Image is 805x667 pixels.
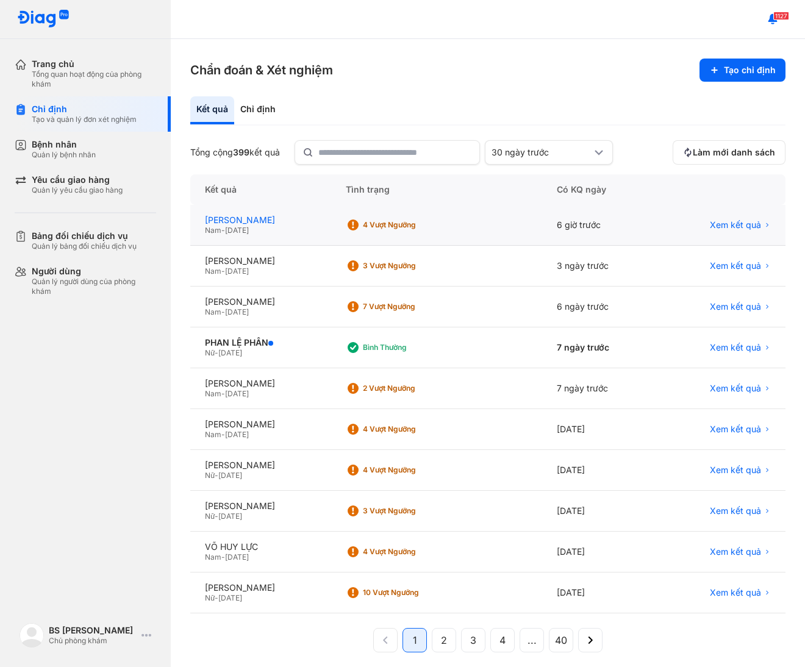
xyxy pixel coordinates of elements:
[205,378,317,389] div: [PERSON_NAME]
[221,389,225,398] span: -
[221,226,225,235] span: -
[215,348,218,357] span: -
[32,104,137,115] div: Chỉ định
[49,636,137,646] div: Chủ phòng khám
[363,588,460,597] div: 10 Vượt ngưỡng
[49,625,137,636] div: BS [PERSON_NAME]
[32,150,96,160] div: Quản lý bệnh nhân
[549,628,573,652] button: 40
[215,471,218,480] span: -
[710,219,761,230] span: Xem kết quả
[710,505,761,516] span: Xem kết quả
[32,115,137,124] div: Tạo và quản lý đơn xét nghiệm
[205,348,215,357] span: Nữ
[710,260,761,271] span: Xem kết quả
[205,215,317,226] div: [PERSON_NAME]
[215,593,218,602] span: -
[205,296,317,307] div: [PERSON_NAME]
[32,277,156,296] div: Quản lý người dùng của phòng khám
[205,501,317,512] div: [PERSON_NAME]
[205,512,215,521] span: Nữ
[710,424,761,435] span: Xem kết quả
[710,546,761,557] span: Xem kết quả
[542,174,658,205] div: Có KQ ngày
[32,174,123,185] div: Yêu cầu giao hàng
[363,302,460,312] div: 7 Vượt ngưỡng
[490,628,515,652] button: 4
[363,343,460,352] div: Bình thường
[528,633,537,647] span: ...
[205,593,215,602] span: Nữ
[20,623,44,647] img: logo
[205,266,221,276] span: Nam
[461,628,485,652] button: 3
[205,389,221,398] span: Nam
[542,246,658,287] div: 3 ngày trước
[331,174,542,205] div: Tình trạng
[218,593,242,602] span: [DATE]
[542,450,658,491] div: [DATE]
[205,307,221,316] span: Nam
[710,587,761,598] span: Xem kết quả
[32,241,137,251] div: Quản lý bảng đối chiếu dịch vụ
[542,368,658,409] div: 7 ngày trước
[32,70,156,89] div: Tổng quan hoạt động của phòng khám
[190,62,333,79] h3: Chẩn đoán & Xét nghiệm
[205,582,317,593] div: [PERSON_NAME]
[233,147,249,157] span: 399
[363,261,460,271] div: 3 Vượt ngưỡng
[542,287,658,327] div: 6 ngày trước
[470,633,476,647] span: 3
[520,628,544,652] button: ...
[693,147,775,158] span: Làm mới danh sách
[499,633,506,647] span: 4
[225,266,249,276] span: [DATE]
[218,471,242,480] span: [DATE]
[542,205,658,246] div: 6 giờ trước
[699,59,785,82] button: Tạo chỉ định
[218,512,242,521] span: [DATE]
[205,471,215,480] span: Nữ
[225,430,249,439] span: [DATE]
[205,337,317,348] div: PHAN LỆ PHÂN
[363,424,460,434] div: 4 Vượt ngưỡng
[205,255,317,266] div: [PERSON_NAME]
[542,532,658,572] div: [DATE]
[413,633,417,647] span: 1
[32,59,156,70] div: Trang chủ
[542,572,658,613] div: [DATE]
[363,547,460,557] div: 4 Vượt ngưỡng
[205,552,221,562] span: Nam
[205,226,221,235] span: Nam
[363,383,460,393] div: 2 Vượt ngưỡng
[221,266,225,276] span: -
[205,430,221,439] span: Nam
[710,301,761,312] span: Xem kết quả
[542,491,658,532] div: [DATE]
[190,147,280,158] div: Tổng cộng kết quả
[221,430,225,439] span: -
[190,174,331,205] div: Kết quả
[363,220,460,230] div: 4 Vượt ngưỡng
[363,465,460,475] div: 4 Vượt ngưỡng
[32,230,137,241] div: Bảng đối chiếu dịch vụ
[710,383,761,394] span: Xem kết quả
[32,266,156,277] div: Người dùng
[710,342,761,353] span: Xem kết quả
[17,10,70,29] img: logo
[555,633,567,647] span: 40
[773,12,789,20] span: 1127
[234,96,282,124] div: Chỉ định
[218,348,242,357] span: [DATE]
[225,307,249,316] span: [DATE]
[492,147,592,158] div: 30 ngày trước
[215,512,218,521] span: -
[225,389,249,398] span: [DATE]
[32,139,96,150] div: Bệnh nhân
[205,541,317,552] div: VÕ HUY LỰC
[225,552,249,562] span: [DATE]
[710,465,761,476] span: Xem kết quả
[205,460,317,471] div: [PERSON_NAME]
[221,307,225,316] span: -
[190,96,234,124] div: Kết quả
